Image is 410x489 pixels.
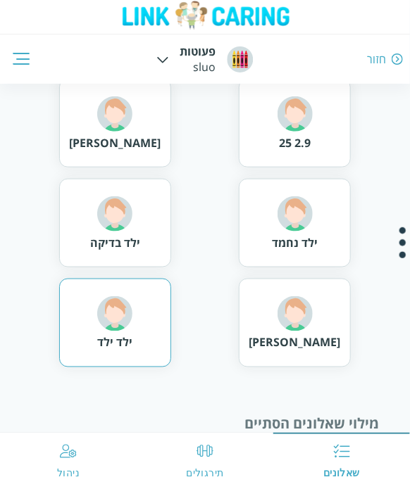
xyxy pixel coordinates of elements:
[97,96,132,132] img: שמעון בןשושן
[69,135,161,151] div: [PERSON_NAME]
[197,443,213,459] img: תירגולים
[137,433,273,489] button: תירגולים
[278,96,313,132] img: 2.9 25
[273,433,410,489] button: שאלונים
[60,443,77,459] img: ניהול
[278,296,313,331] img: איתמר גל
[90,235,140,250] div: ילד בדיקה
[272,235,318,250] div: ילד נחמד
[31,414,380,433] div: מילוי שאלונים הסתיים
[97,296,132,331] img: ילד ילד
[97,196,132,231] img: ילד בדיקה
[278,196,313,231] img: ילד נחמד
[392,53,403,65] img: חזור
[97,335,132,350] div: ילד ילד
[367,51,386,67] div: חזור
[249,335,341,350] div: [PERSON_NAME]
[278,135,313,151] div: 2.9 25
[333,443,350,459] img: שאלונים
